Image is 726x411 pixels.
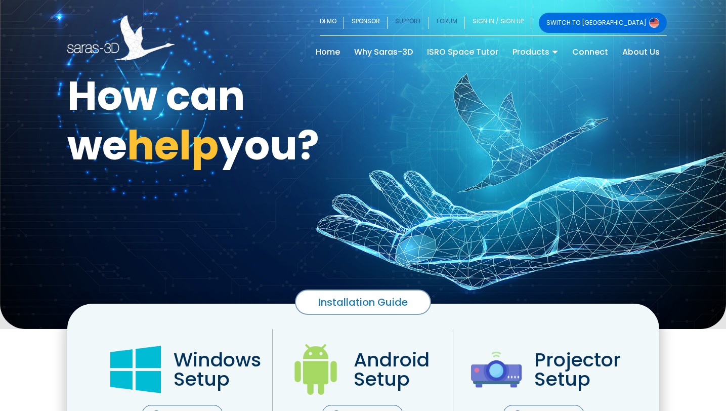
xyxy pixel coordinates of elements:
img: Saras 3D [67,15,175,60]
h1: we you? [67,122,356,168]
h3: Projector Setup [534,350,621,389]
a: DEMO [320,13,344,33]
a: FORUM [429,13,465,33]
img: Switch to USA [649,18,659,28]
a: Why Saras-3D [347,44,420,60]
img: android [290,344,341,395]
img: windows [110,344,161,395]
a: Products [505,44,565,60]
span: help [127,117,219,174]
img: projector [471,344,522,395]
h3: Android Setup [354,350,435,389]
a: SIGN IN / SIGN UP [465,13,531,33]
a: SWITCH TO [GEOGRAPHIC_DATA] [539,13,667,33]
p: Installation Guide [306,296,420,309]
h1: How can [67,73,356,118]
a: Home [309,44,347,60]
h3: Windows Setup [174,350,261,389]
a: SPONSOR [344,13,388,33]
a: Connect [565,44,615,60]
a: ISRO Space Tutor [420,44,505,60]
a: SUPPORT [388,13,429,33]
a: About Us [615,44,667,60]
